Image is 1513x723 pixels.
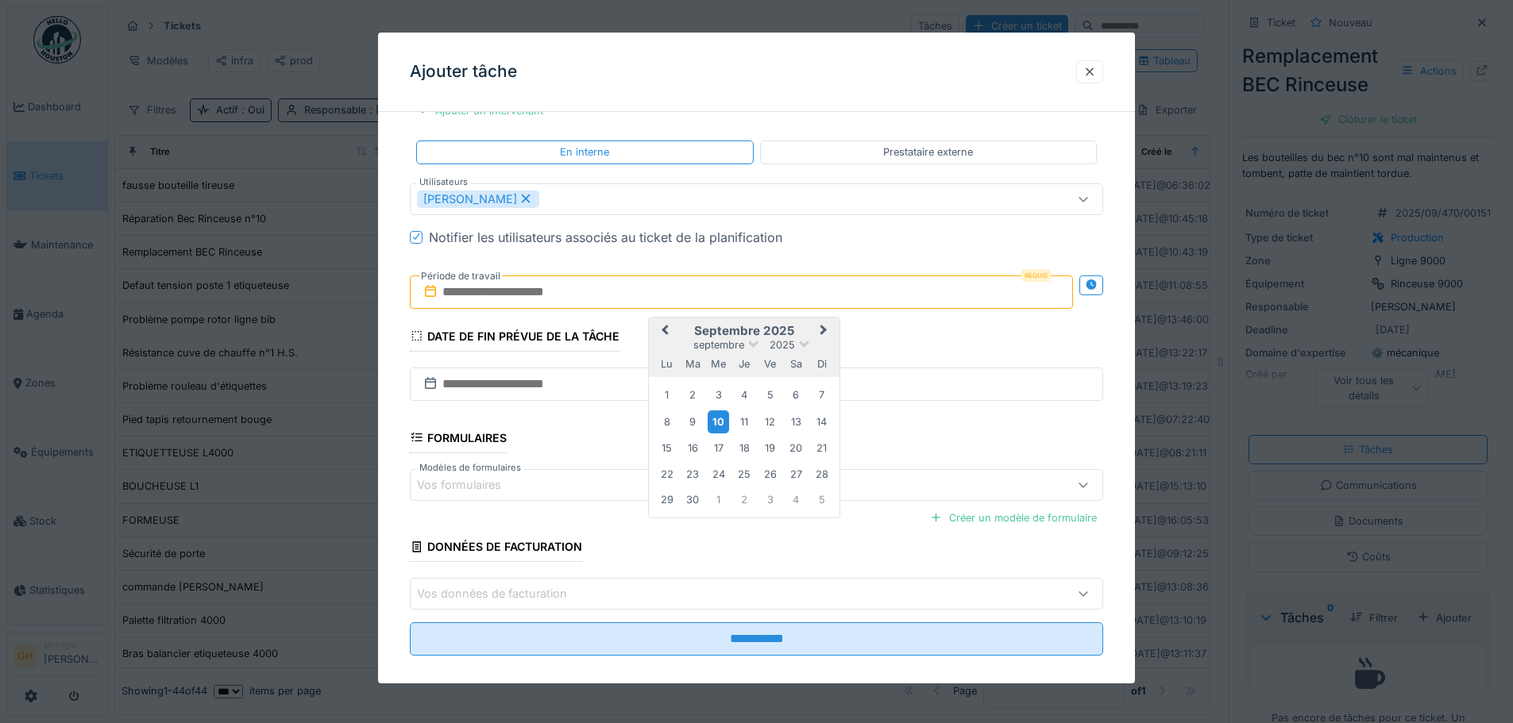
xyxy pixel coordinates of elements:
div: Choose vendredi 12 septembre 2025 [759,411,781,433]
h3: Ajouter tâche [410,62,517,82]
div: Choose samedi 6 septembre 2025 [785,384,807,406]
div: Choose mercredi 1 octobre 2025 [708,489,729,510]
div: Choose vendredi 19 septembre 2025 [759,437,781,459]
div: Choose jeudi 2 octobre 2025 [734,489,755,510]
div: Choose lundi 1 septembre 2025 [656,384,677,406]
div: [PERSON_NAME] [417,190,539,208]
div: Prestataire externe [883,144,973,160]
div: Choose mardi 16 septembre 2025 [682,437,704,459]
div: Choose samedi 20 septembre 2025 [785,437,807,459]
div: mardi [682,353,704,375]
div: Requis [1021,269,1051,282]
div: mercredi [708,353,729,375]
div: Date de fin prévue de la tâche [410,325,619,352]
div: jeudi [734,353,755,375]
div: Choose lundi 22 septembre 2025 [656,463,677,485]
div: Choose mercredi 17 septembre 2025 [708,437,729,459]
div: samedi [785,353,807,375]
div: Vos formulaires [417,476,523,494]
div: Choose samedi 13 septembre 2025 [785,411,807,433]
div: Choose mardi 9 septembre 2025 [682,411,704,433]
div: lundi [656,353,677,375]
label: Modèles de formulaires [416,461,524,475]
div: Choose dimanche 21 septembre 2025 [811,437,832,459]
div: Choose vendredi 5 septembre 2025 [759,384,781,406]
div: Choose jeudi 4 septembre 2025 [734,384,755,406]
div: Choose samedi 27 septembre 2025 [785,463,807,485]
div: Données de facturation [410,535,582,562]
div: Choose mercredi 3 septembre 2025 [708,384,729,406]
span: 2025 [770,339,795,351]
div: vendredi [759,353,781,375]
div: Formulaires [410,426,507,453]
div: Choose samedi 4 octobre 2025 [785,489,807,510]
button: Previous Month [650,319,676,344]
div: Choose dimanche 28 septembre 2025 [811,463,832,485]
div: dimanche [811,353,832,375]
div: Vos données de facturation [417,585,589,602]
div: Choose mercredi 10 septembre 2025 [708,410,729,433]
div: Choose mercredi 24 septembre 2025 [708,463,729,485]
div: Choose mardi 23 septembre 2025 [682,463,704,485]
div: Choose lundi 15 septembre 2025 [656,437,677,459]
div: Choose jeudi 25 septembre 2025 [734,463,755,485]
div: Choose mardi 30 septembre 2025 [682,489,704,510]
div: Choose dimanche 14 septembre 2025 [811,411,832,433]
button: Next Month [812,319,838,344]
div: Choose lundi 8 septembre 2025 [656,411,677,433]
label: Utilisateurs [416,175,471,189]
span: septembre [693,339,744,351]
div: Notifier les utilisateurs associés au ticket de la planification [429,228,782,247]
div: Choose vendredi 3 octobre 2025 [759,489,781,510]
div: En interne [560,144,609,160]
h2: septembre 2025 [649,324,839,338]
div: Choose lundi 29 septembre 2025 [656,489,677,510]
div: Choose dimanche 7 septembre 2025 [811,384,832,406]
div: Choose mardi 2 septembre 2025 [682,384,704,406]
div: Créer un modèle de formulaire [924,507,1103,529]
label: Période de travail [419,267,502,285]
div: Choose dimanche 5 octobre 2025 [811,489,832,510]
div: Month septembre, 2025 [654,383,835,513]
div: Choose vendredi 26 septembre 2025 [759,463,781,485]
div: Choose jeudi 18 septembre 2025 [734,437,755,459]
div: Choose jeudi 11 septembre 2025 [734,411,755,433]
